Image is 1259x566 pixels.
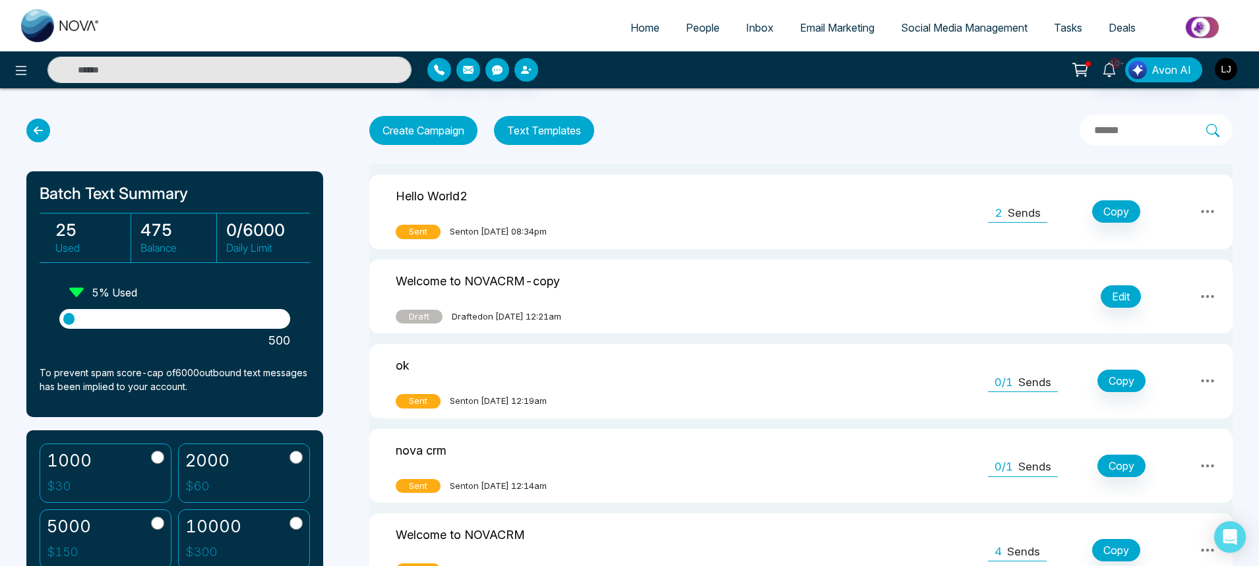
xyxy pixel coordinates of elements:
[92,285,137,300] p: 5 % Used
[995,459,1013,476] span: 0/1
[226,220,302,240] h3: 0 / 6000
[140,240,216,256] p: Balance
[1155,13,1251,42] img: Market-place.gif
[40,366,310,393] p: To prevent spam score-cap of 6000 outbound text messages has been implied to your account.
[140,220,216,240] h3: 475
[185,543,241,562] p: $ 300
[151,451,164,464] input: 1000$30
[55,220,131,240] h3: 25
[617,15,673,40] a: Home
[1109,21,1136,34] span: Deals
[47,517,91,536] h2: 5000
[55,240,131,256] p: Used
[369,344,1233,418] tr: okSentSenton [DATE] 12:19am0/1SendsCopy
[59,331,290,349] p: 500
[1054,21,1082,34] span: Tasks
[396,394,441,409] span: Sent
[369,116,477,145] button: Create Campaign
[1018,374,1051,391] p: Sends
[452,310,561,324] span: Drafted on [DATE] 12:21am
[494,116,594,145] button: Text Templates
[995,374,1013,391] span: 0/1
[630,21,660,34] span: Home
[1092,539,1140,561] button: Copy
[686,21,720,34] span: People
[995,544,1002,561] span: 4
[1214,521,1246,553] div: Open Intercom Messenger
[396,523,525,544] p: Welcome to NOVACRM
[450,225,547,239] span: Sent on [DATE] 08:34pm
[901,21,1028,34] span: Social Media Management
[800,21,875,34] span: Email Marketing
[185,517,241,536] h2: 10000
[1097,370,1146,392] button: Copy
[226,240,302,256] p: Daily Limit
[396,354,410,374] p: ok
[290,451,303,464] input: 2000$60
[40,184,310,204] h1: Batch Text Summary
[290,517,303,530] input: 10000$300
[47,477,92,496] p: $ 30
[1092,200,1140,223] button: Copy
[151,517,164,530] input: 5000$150
[995,205,1002,222] span: 2
[396,479,441,494] span: Sent
[888,15,1041,40] a: Social Media Management
[47,451,92,470] h2: 1000
[47,543,91,562] p: $ 150
[1008,205,1041,222] p: Sends
[369,175,1233,249] tr: Hello World2SentSenton [DATE] 08:34pm2SendsCopy
[673,15,733,40] a: People
[1007,544,1040,561] p: Sends
[1101,285,1141,308] button: Edit
[1095,15,1149,40] a: Deals
[396,439,446,459] p: nova crm
[1128,61,1147,79] img: Lead Flow
[396,184,468,205] p: Hello World2
[396,310,443,324] span: Draft
[1215,58,1237,80] img: User Avatar
[746,21,774,34] span: Inbox
[396,269,560,290] p: Welcome to NOVACRM-copy
[1125,57,1202,82] button: Avon AI
[1097,455,1146,477] button: Copy
[450,480,547,493] span: Sent on [DATE] 12:14am
[396,225,441,239] span: Sent
[733,15,787,40] a: Inbox
[787,15,888,40] a: Email Marketing
[369,260,1233,334] tr: Welcome to NOVACRM-copyDraftDraftedon [DATE] 12:21amEdit
[21,9,100,42] img: Nova CRM Logo
[185,451,230,470] h2: 2000
[1109,57,1121,69] span: 10+
[450,395,547,408] span: Sent on [DATE] 12:19am
[1152,62,1191,78] span: Avon AI
[1018,459,1051,476] p: Sends
[369,429,1233,503] tr: nova crmSentSenton [DATE] 12:14am0/1SendsCopy
[1041,15,1095,40] a: Tasks
[1093,57,1125,80] a: 10+
[185,477,230,496] p: $ 60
